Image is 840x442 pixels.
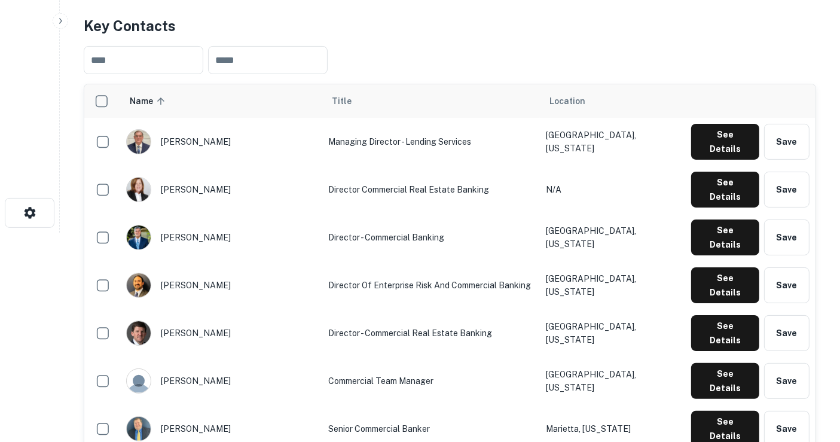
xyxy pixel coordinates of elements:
[540,118,685,166] td: [GEOGRAPHIC_DATA], [US_STATE]
[127,273,151,297] img: 1734473864751
[84,15,816,36] h4: Key Contacts
[126,368,316,394] div: [PERSON_NAME]
[322,84,540,118] th: Title
[127,321,151,345] img: 1686685129179
[540,309,685,357] td: [GEOGRAPHIC_DATA], [US_STATE]
[764,315,810,351] button: Save
[126,321,316,346] div: [PERSON_NAME]
[322,309,540,357] td: Director - Commercial Real Estate Banking
[127,178,151,202] img: 1723116621884
[126,225,316,250] div: [PERSON_NAME]
[764,220,810,255] button: Save
[127,417,151,441] img: 1686077280142
[764,267,810,303] button: Save
[691,315,759,351] button: See Details
[322,214,540,261] td: Director - Commercial Banking
[127,225,151,249] img: 1625625991419
[691,220,759,255] button: See Details
[322,166,540,214] td: Director Commercial Real Estate Banking
[540,261,685,309] td: [GEOGRAPHIC_DATA], [US_STATE]
[120,84,322,118] th: Name
[127,130,151,154] img: 1683163718012
[126,416,316,441] div: [PERSON_NAME]
[540,84,685,118] th: Location
[691,172,759,208] button: See Details
[332,94,367,108] span: Title
[130,94,169,108] span: Name
[322,261,540,309] td: Director of Enterprise Risk and Commercial Banking
[322,357,540,405] td: Commercial Team Manager
[540,214,685,261] td: [GEOGRAPHIC_DATA], [US_STATE]
[127,369,151,393] img: 9c8pery4andzj6ohjkjp54ma2
[540,166,685,214] td: N/A
[691,267,759,303] button: See Details
[322,118,540,166] td: Managing Director - Lending Services
[126,177,316,202] div: [PERSON_NAME]
[691,363,759,399] button: See Details
[764,172,810,208] button: Save
[126,129,316,154] div: [PERSON_NAME]
[780,346,840,404] iframe: Chat Widget
[549,94,585,108] span: Location
[540,357,685,405] td: [GEOGRAPHIC_DATA], [US_STATE]
[764,363,810,399] button: Save
[691,124,759,160] button: See Details
[764,124,810,160] button: Save
[126,273,316,298] div: [PERSON_NAME]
